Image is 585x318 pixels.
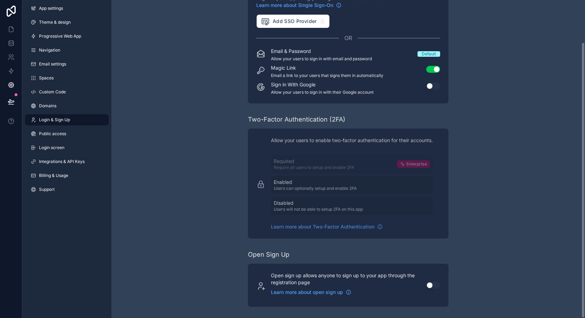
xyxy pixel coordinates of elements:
a: Login screen [25,142,109,153]
span: Learn more about Two-Factor Authentication [271,223,374,230]
a: Custom Code [25,86,109,98]
div: Two-Factor Authentication (2FA) [248,115,345,124]
span: Learn more about Single Sign-On [256,2,333,9]
p: Users can optionally setup and enable 2FA [274,186,357,191]
span: Public access [39,131,66,137]
a: Public access [25,128,109,139]
p: Allow your users to sign in with email and password [271,56,372,62]
a: Email settings [25,59,109,70]
a: Progressive Web App [25,31,109,42]
div: Open Sign Up [248,250,289,259]
a: Learn more about Two-Factor Authentication [271,223,383,230]
a: Theme & design [25,17,109,28]
span: Theme & design [39,20,71,25]
a: Navigation [25,45,109,56]
a: Integrations & API Keys [25,156,109,167]
p: Sign in With Google [271,81,374,88]
p: Disabled [274,200,363,207]
p: Users will not be able to setup 2FA on this app [274,207,363,212]
a: Billing & Usage [25,170,109,181]
span: Custom Code [39,89,66,95]
span: App settings [39,6,63,11]
a: Spaces [25,72,109,84]
span: OR [344,34,352,42]
a: Domains [25,100,109,111]
span: Billing & Usage [39,173,68,178]
span: Navigation [39,47,60,53]
p: Open sign up allows anyone to sign up to your app through the registration page [271,272,418,286]
a: Learn more about Single Sign-On [256,2,342,9]
p: Require all users to setup and enable 2FA [274,165,354,170]
button: Add SSO Provider [256,14,330,28]
span: Add SSO Provider [261,17,317,26]
p: Allow your users to sign in with their Google account [271,90,374,95]
a: Login & Sign Up [25,114,109,125]
a: App settings [25,3,109,14]
span: Support [39,187,55,192]
p: Required [274,158,354,165]
span: Learn more about open sign up [271,289,343,296]
span: Email settings [39,61,66,67]
a: Learn more about open sign up [271,289,351,296]
span: Spaces [39,75,54,81]
span: Progressive Web App [39,33,81,39]
p: Email & Password [271,48,372,55]
span: Login screen [39,145,64,150]
p: Enabled [274,179,357,186]
p: Allow your users to enable two-factor authentication for their accounts. [271,137,433,144]
div: Default [422,51,436,57]
span: Login & Sign Up [39,117,70,123]
span: Enterprise [406,161,427,167]
a: Support [25,184,109,195]
span: Integrations & API Keys [39,159,85,164]
p: Magic Link [271,64,383,71]
p: Email a link to your users that signs them in automatically [271,73,383,78]
span: Domains [39,103,56,109]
